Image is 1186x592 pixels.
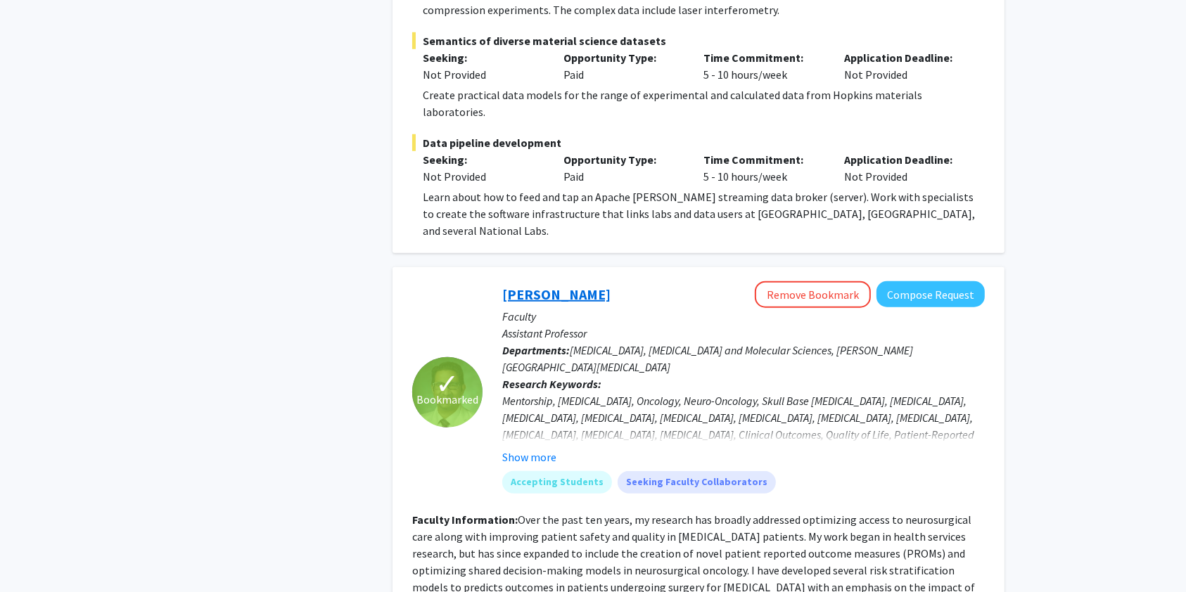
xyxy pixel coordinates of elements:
div: 5 - 10 hours/week [694,151,834,185]
div: Not Provided [423,66,542,83]
b: Research Keywords: [502,377,601,391]
p: Opportunity Type: [563,49,683,66]
p: Assistant Professor [502,325,985,342]
div: Not Provided [834,151,974,185]
p: Faculty [502,308,985,325]
span: ✓ [435,377,459,391]
span: Bookmarked [416,391,478,408]
div: Mentorship, [MEDICAL_DATA], Oncology, Neuro-Oncology, Skull Base [MEDICAL_DATA], [MEDICAL_DATA], ... [502,392,985,494]
div: Paid [553,49,694,83]
b: Departments: [502,343,570,357]
iframe: Chat [11,529,60,581]
p: Seeking: [423,49,542,66]
span: Semantics of diverse material science datasets [412,32,985,49]
button: Compose Request to Raj Mukherjee [876,281,985,307]
p: Time Commitment: [704,151,824,168]
div: Learn about how to feed and tap an Apache [PERSON_NAME] streaming data broker (server). Work with... [423,188,985,239]
p: Application Deadline: [844,151,964,168]
p: Opportunity Type: [563,151,683,168]
mat-chip: Accepting Students [502,471,612,494]
a: [PERSON_NAME] [502,285,611,303]
div: Paid [553,151,694,185]
p: Time Commitment: [704,49,824,66]
span: [MEDICAL_DATA], [MEDICAL_DATA] and Molecular Sciences, [PERSON_NAME][GEOGRAPHIC_DATA][MEDICAL_DATA] [502,343,913,374]
mat-chip: Seeking Faculty Collaborators [618,471,776,494]
p: Seeking: [423,151,542,168]
div: Not Provided [834,49,974,83]
button: Remove Bookmark [755,281,871,308]
div: 5 - 10 hours/week [694,49,834,83]
b: Faculty Information: [412,513,518,527]
div: Not Provided [423,168,542,185]
span: Data pipeline development [412,134,985,151]
div: Create practical data models for the range of experimental and calculated data from Hopkins mater... [423,86,985,120]
button: Show more [502,449,556,465]
p: Application Deadline: [844,49,964,66]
